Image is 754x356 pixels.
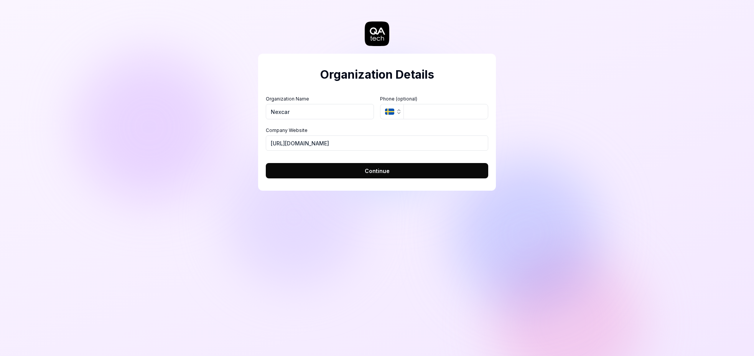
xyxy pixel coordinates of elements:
[266,163,488,178] button: Continue
[266,127,488,134] label: Company Website
[365,167,390,175] span: Continue
[380,96,488,102] label: Phone (optional)
[266,96,374,102] label: Organization Name
[266,66,488,83] h2: Organization Details
[266,135,488,151] input: https://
